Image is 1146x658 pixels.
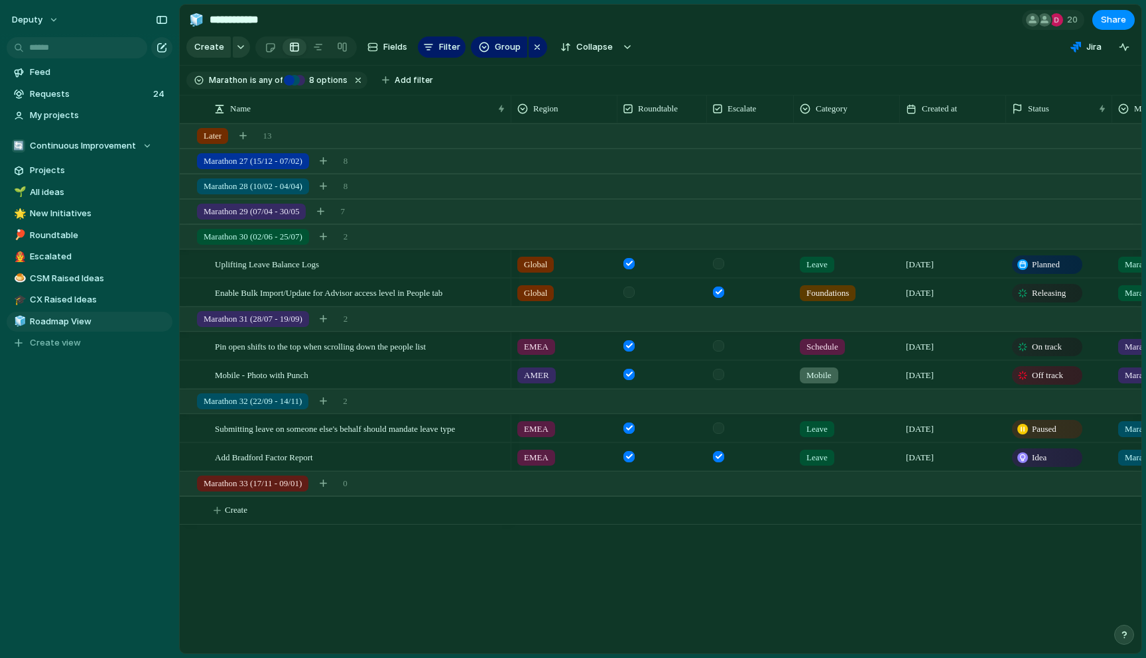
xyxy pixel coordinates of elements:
span: 2 [344,230,348,243]
span: Global [524,287,547,300]
button: 8 options [284,73,350,88]
div: 🌟 [14,206,23,222]
button: Jira [1065,37,1107,57]
span: Continuous Improvement [30,139,136,153]
a: My projects [7,105,172,125]
span: 8 [344,155,348,168]
span: [DATE] [906,287,934,300]
span: Marathon 29 (07/04 - 30/05 [204,205,299,218]
span: Share [1101,13,1126,27]
button: 🍮 [12,272,25,285]
span: Leave [806,451,828,464]
button: 🎓 [12,293,25,306]
span: Projects [30,164,168,177]
span: Schedule [806,340,838,354]
span: Marathon 31 (28/07 - 19/09) [204,312,302,326]
a: Projects [7,161,172,180]
span: Feed [30,66,168,79]
span: Planned [1032,258,1060,271]
span: Group [495,40,521,54]
a: Feed [7,62,172,82]
span: [DATE] [906,369,934,382]
span: EMEA [524,423,548,436]
span: [DATE] [906,423,934,436]
span: Later [204,129,222,143]
button: Fields [362,36,413,58]
a: 🧊Roadmap View [7,312,172,332]
span: Roundtable [30,229,168,242]
button: deputy [6,9,66,31]
span: Escalated [30,250,168,263]
div: 🌱 [14,184,23,200]
button: 🌱 [12,186,25,199]
span: EMEA [524,340,548,354]
span: 2 [343,395,348,408]
span: Paused [1032,423,1056,436]
button: 👨‍🚒 [12,250,25,263]
span: 24 [153,88,167,101]
a: 🎓CX Raised Ideas [7,290,172,310]
span: Create [225,503,247,517]
a: 👨‍🚒Escalated [7,247,172,267]
div: 🎓 [14,293,23,308]
span: 7 [340,205,345,218]
span: Leave [806,258,828,271]
button: Filter [418,36,466,58]
span: Status [1028,102,1049,115]
span: 13 [263,129,271,143]
span: Marathon 30 (02/06 - 25/07) [204,230,302,243]
div: 🧊 [14,314,23,329]
span: Roadmap View [30,315,168,328]
span: 2 [344,312,348,326]
span: Foundations [806,287,849,300]
span: Global [524,258,547,271]
span: is [250,74,257,86]
span: Category [816,102,848,115]
button: Group [471,36,527,58]
span: Mobile - Photo with Punch [215,367,308,382]
button: Create [186,36,231,58]
span: CX Raised Ideas [30,293,168,306]
span: Marathon 32 (22/09 - 14/11) [204,395,302,408]
span: All ideas [30,186,168,199]
span: Uplifting Leave Balance Logs [215,256,319,271]
span: Roundtable [638,102,678,115]
span: Filter [439,40,460,54]
button: 🧊 [12,315,25,328]
span: 20 [1067,13,1082,27]
div: 🔄 [12,139,25,153]
span: Pin open shifts to the top when scrolling down the people list [215,338,426,354]
div: 👨‍🚒 [14,249,23,265]
span: [DATE] [906,451,934,464]
span: Leave [806,423,828,436]
a: 🌱All ideas [7,182,172,202]
span: Jira [1086,40,1102,54]
span: [DATE] [906,340,934,354]
span: Create view [30,336,81,350]
span: Submitting leave on someone else's behalf should mandate leave type [215,421,455,436]
div: 🌟New Initiatives [7,204,172,224]
a: 🍮CSM Raised Ideas [7,269,172,289]
span: AMER [524,369,549,382]
span: [DATE] [906,258,934,271]
span: Add filter [395,74,433,86]
span: Create [194,40,224,54]
button: 🌟 [12,207,25,220]
button: Share [1092,10,1135,30]
button: 🧊 [186,9,207,31]
span: 8 [305,75,316,85]
span: Fields [383,40,407,54]
span: Collapse [576,40,613,54]
span: Idea [1032,451,1047,464]
span: Region [533,102,558,115]
button: 🏓 [12,229,25,242]
span: CSM Raised Ideas [30,272,168,285]
span: Marathon 27 (15/12 - 07/02) [204,155,302,168]
span: Off track [1032,369,1063,382]
span: 0 [343,477,348,490]
button: 🔄Continuous Improvement [7,136,172,156]
span: Marathon 28 (10/02 - 04/04) [204,180,302,193]
span: Add Bradford Factor Report [215,449,313,464]
button: Create view [7,333,172,353]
